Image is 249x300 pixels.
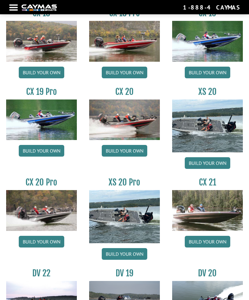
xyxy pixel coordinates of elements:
a: Build your own [102,248,147,260]
img: CX-20Pro_thumbnail.jpg [6,190,77,231]
a: Build your own [102,145,147,157]
h3: XS 20 Pro [89,177,160,188]
h3: CX 21 [172,177,243,188]
h3: DV 20 [172,268,243,279]
img: CX-20_thumbnail.jpg [89,100,160,140]
div: 1-888-4CAYMAS [183,3,240,11]
a: Build your own [185,158,230,169]
a: Build your own [102,67,147,79]
h3: CX 19 Pro [6,87,77,97]
a: Build your own [19,145,64,157]
img: CX19_thumbnail.jpg [172,21,243,62]
h3: CX 20 Pro [6,177,77,188]
h3: DV 22 [6,268,77,279]
img: XS_20_resized.jpg [89,190,160,243]
h3: CX 20 [89,87,160,97]
img: CX19_thumbnail.jpg [6,100,77,140]
a: Build your own [185,236,230,248]
img: white-logo-c9c8dbefe5ff5ceceb0f0178aa75bf4bb51f6bca0971e226c86eb53dfe498488.png [22,5,57,11]
a: Build your own [185,67,230,79]
img: XS_20_resized.jpg [172,100,243,153]
img: CX-18S_thumbnail.jpg [6,21,77,62]
a: Build your own [19,236,64,248]
h3: XS 20 [172,87,243,97]
a: Build your own [19,67,64,79]
img: CX21_thumb.jpg [172,190,243,231]
img: CX-18SS_thumbnail.jpg [89,21,160,62]
h3: DV 19 [89,268,160,279]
